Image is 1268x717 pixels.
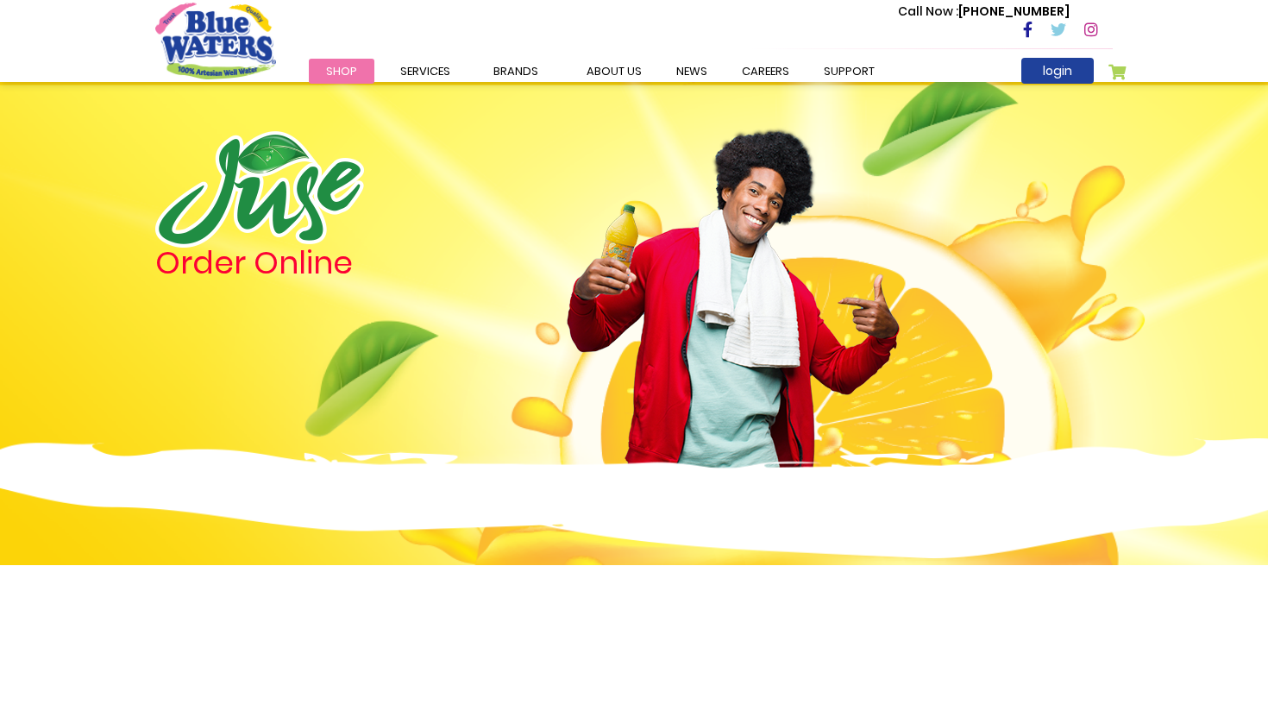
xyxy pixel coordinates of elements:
a: careers [725,59,807,84]
a: Brands [476,59,556,84]
a: login [1021,58,1094,84]
a: News [659,59,725,84]
a: Shop [309,59,374,84]
img: man.png [565,99,901,469]
a: Services [383,59,468,84]
span: Brands [493,63,538,79]
span: Services [400,63,450,79]
span: Call Now : [898,3,958,20]
p: [PHONE_NUMBER] [898,3,1070,21]
a: store logo [155,3,276,79]
a: support [807,59,892,84]
img: logo [155,131,364,248]
span: Shop [326,63,357,79]
a: about us [569,59,659,84]
h4: Order Online [155,248,539,279]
